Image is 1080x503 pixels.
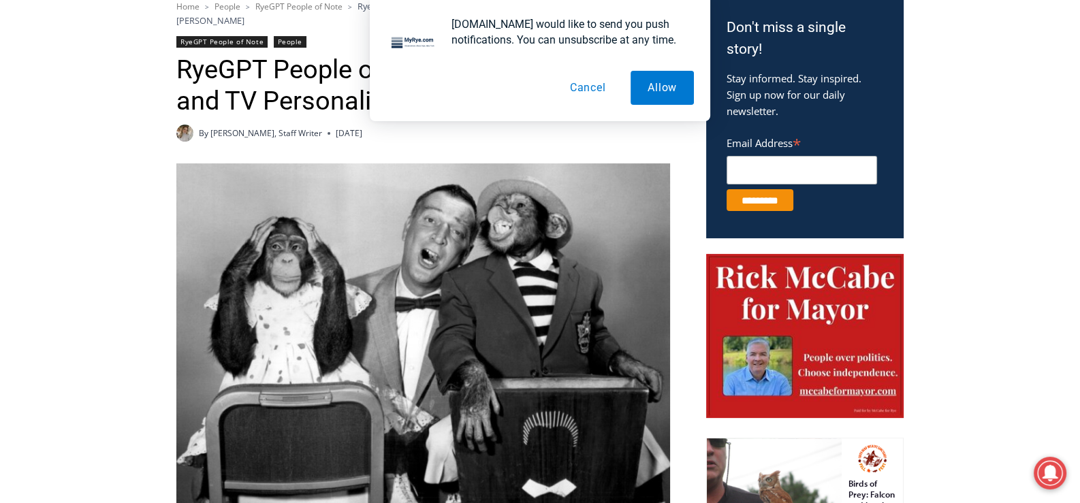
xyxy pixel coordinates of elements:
[344,1,644,132] div: "[PERSON_NAME] and I covered the [DATE] Parade, which was a really eye opening experience as I ha...
[706,254,904,419] img: McCabe for Mayor
[441,16,694,48] div: [DOMAIN_NAME] would like to send you push notifications. You can unsubscribe at any time.
[336,127,362,140] time: [DATE]
[152,115,155,129] div: /
[727,129,877,154] label: Email Address
[142,40,190,112] div: Birds of Prey: Falcon and hawk demos
[199,127,208,140] span: By
[11,137,174,168] h4: [PERSON_NAME] Read Sanctuary Fall Fest: [DATE]
[142,115,148,129] div: 2
[159,115,165,129] div: 6
[1,135,197,169] a: [PERSON_NAME] Read Sanctuary Fall Fest: [DATE]
[386,16,441,71] img: notification icon
[553,71,623,105] button: Cancel
[356,135,631,166] span: Intern @ [DOMAIN_NAME]
[176,125,193,142] img: (PHOTO: MyRye.com Summer 2023 intern Beatrice Larzul.)
[210,127,322,139] a: [PERSON_NAME], Staff Writer
[176,125,193,142] a: Author image
[631,71,694,105] button: Allow
[328,132,660,169] a: Intern @ [DOMAIN_NAME]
